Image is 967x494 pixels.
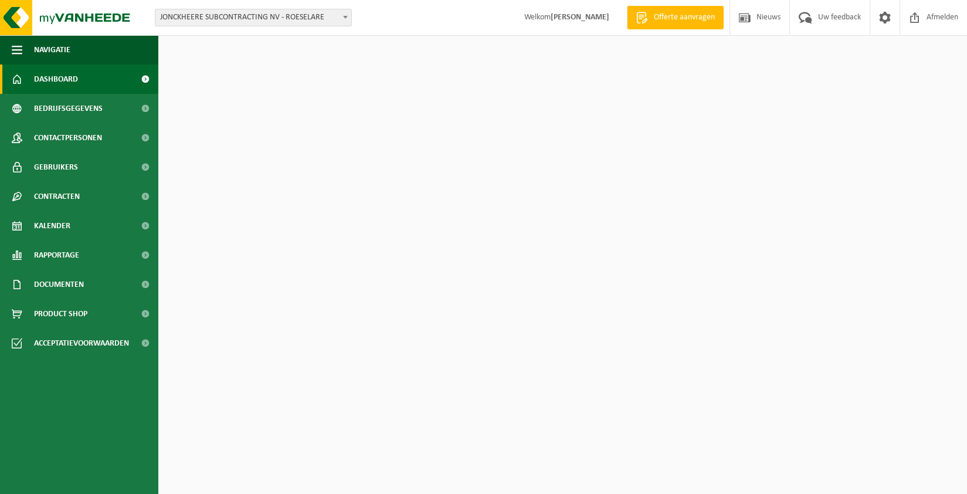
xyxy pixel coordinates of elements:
[627,6,724,29] a: Offerte aanvragen
[651,12,718,23] span: Offerte aanvragen
[34,153,78,182] span: Gebruikers
[34,270,84,299] span: Documenten
[155,9,352,26] span: JONCKHEERE SUBCONTRACTING NV - ROESELARE
[34,182,80,211] span: Contracten
[34,299,87,329] span: Product Shop
[34,241,79,270] span: Rapportage
[34,65,78,94] span: Dashboard
[551,13,609,22] strong: [PERSON_NAME]
[34,123,102,153] span: Contactpersonen
[34,94,103,123] span: Bedrijfsgegevens
[34,35,70,65] span: Navigatie
[155,9,351,26] span: JONCKHEERE SUBCONTRACTING NV - ROESELARE
[34,329,129,358] span: Acceptatievoorwaarden
[34,211,70,241] span: Kalender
